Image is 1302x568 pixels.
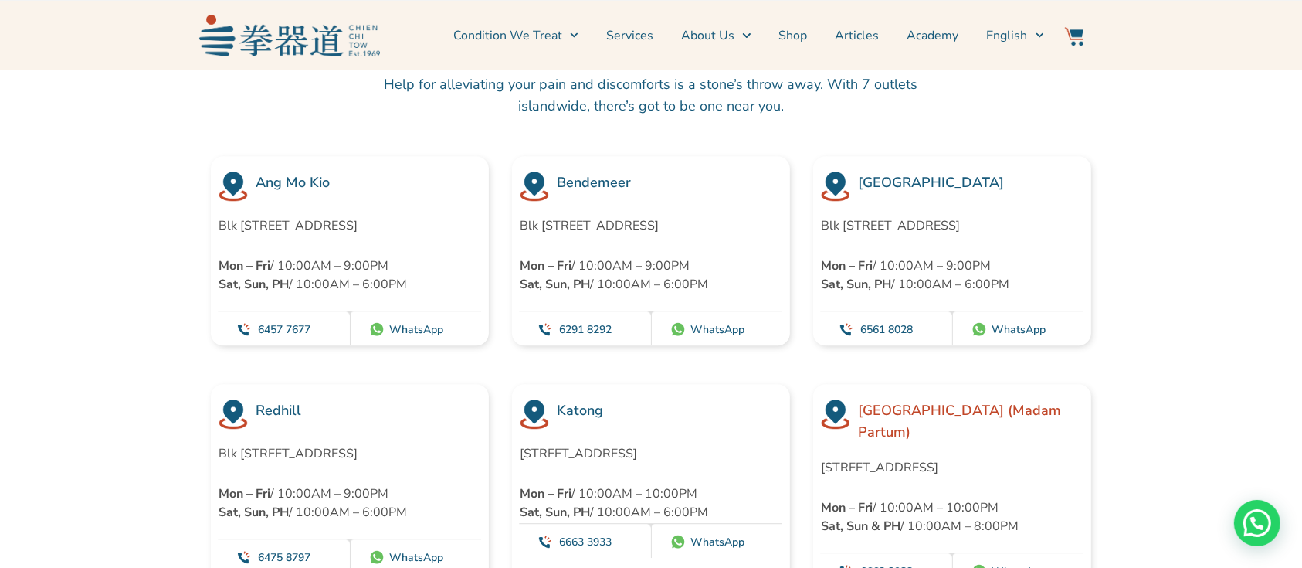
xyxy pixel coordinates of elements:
[389,322,443,337] a: WhatsApp
[389,550,443,565] a: WhatsApp
[987,26,1028,45] span: English
[219,485,481,522] p: / 10:00AM – 9:00PM / 10:00AM – 6:00PM
[681,16,751,55] a: About Us
[1234,500,1280,546] div: Need help? WhatsApp contact
[453,16,578,55] a: Condition We Treat
[557,172,782,193] h3: Bendemeer
[219,172,248,201] img: Website Icon-01
[520,257,782,294] p: / 10:00AM – 9:00PM / 10:00AM – 6:00PM
[907,16,959,55] a: Academy
[219,485,270,502] strong: Mon – Fri
[219,444,481,463] p: Blk [STREET_ADDRESS]
[219,504,289,521] strong: Sat, Sun, PH
[520,172,549,201] img: Website Icon-01
[821,518,900,535] strong: Sat, Sun & PH
[256,400,481,421] h3: Redhill
[520,400,549,429] img: Website Icon-01
[256,172,481,193] h3: Ang Mo Kio
[860,322,913,337] a: 6561 8028
[520,485,571,502] strong: Mon – Fri
[606,16,653,55] a: Services
[858,400,1083,443] h3: [GEOGRAPHIC_DATA] (Madam Partum)
[821,257,873,274] strong: Mon – Fri
[821,499,873,516] strong: Mon – Fri
[219,276,289,293] strong: Sat, Sun, PH
[992,322,1046,337] a: WhatsApp
[821,257,1083,294] p: / 10:00AM – 9:00PM / 10:00AM – 6:00PM
[219,400,248,429] img: Website Icon-01
[219,257,270,274] strong: Mon – Fri
[559,535,612,549] a: 6663 3933
[361,73,941,117] p: Help for alleviating your pain and discomforts is a stone’s throw away. With 7 outlets islandwide...
[219,257,481,294] p: / 10:00AM – 9:00PM / 10:00AM – 6:00PM
[388,16,1044,55] nav: Menu
[520,485,768,522] p: / 10:00AM – 10:00PM / 10:00AM – 6:00PM
[559,322,612,337] a: 6291 8292
[557,400,782,421] h3: Katong
[258,322,310,337] a: 6457 7677
[258,550,310,565] a: 6475 8797
[821,498,1083,536] p: / 10:00AM – 10:00PM / 10:00AM – 8:00PM
[219,216,481,235] p: Blk [STREET_ADDRESS]
[987,16,1044,55] a: Switch to English
[520,216,782,235] p: Blk [STREET_ADDRESS]
[821,172,850,201] img: Website Icon-01
[690,322,744,337] a: WhatsApp
[858,172,1083,193] h3: [GEOGRAPHIC_DATA]
[821,276,891,293] strong: Sat, Sun, PH
[520,504,590,521] strong: Sat, Sun, PH
[779,16,808,55] a: Shop
[520,276,590,293] strong: Sat, Sun, PH
[520,257,571,274] strong: Mon – Fri
[520,444,768,463] p: [STREET_ADDRESS]
[821,400,850,429] img: Website Icon-01
[690,535,744,549] a: WhatsApp
[821,216,1083,235] p: Blk [STREET_ADDRESS]
[836,16,880,55] a: Articles
[821,458,1083,477] p: [STREET_ADDRESS]
[1065,27,1083,46] img: Website Icon-03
